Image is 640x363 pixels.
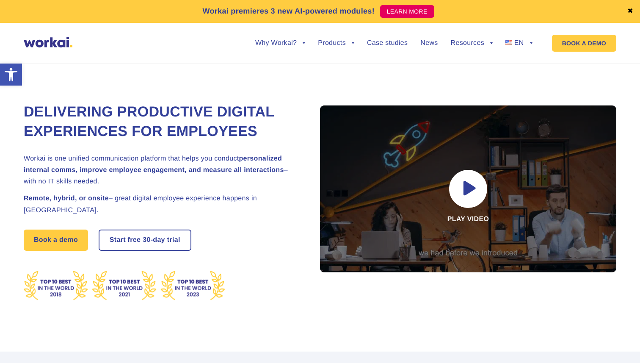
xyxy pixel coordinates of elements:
[255,40,305,47] a: Why Workai?
[202,6,375,17] p: Workai premieres 3 new AI-powered modules!
[451,40,493,47] a: Resources
[24,230,88,251] a: Book a demo
[24,153,299,188] h2: Workai is one unified communication platform that helps you conduct – with no IT skills needed.
[514,39,524,47] span: EN
[420,40,438,47] a: News
[24,103,299,141] h1: Delivering Productive Digital Experiences for Employees
[367,40,408,47] a: Case studies
[318,40,354,47] a: Products
[320,105,616,272] div: Play video
[552,35,616,52] a: BOOK A DEMO
[627,8,633,15] a: ✖
[380,5,434,18] a: LEARN MORE
[24,195,109,202] strong: Remote, hybrid, or onsite
[24,193,299,216] h2: – great digital employee experience happens in [GEOGRAPHIC_DATA].
[99,230,190,250] a: Start free30-daytrial
[143,237,165,244] i: 30-day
